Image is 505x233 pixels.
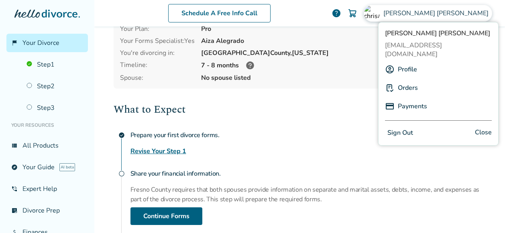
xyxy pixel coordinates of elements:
div: You're divorcing in: [120,49,195,57]
img: chrisannhibbert1962@gmail.com [364,5,380,21]
span: list_alt_check [11,207,18,214]
a: Profile [398,62,417,77]
div: Timeline: [120,61,195,70]
div: Your Plan: [120,24,195,33]
span: view_list [11,142,18,149]
span: Close [475,127,492,139]
img: P [385,83,395,93]
a: view_listAll Products [6,136,88,155]
a: help [332,8,341,18]
span: Your Divorce [22,38,59,47]
div: 7 - 8 months [201,61,480,70]
h4: Share your financial information. [130,166,486,182]
span: AI beta [59,163,75,171]
div: Your Forms Specialist: Yes [120,36,195,45]
a: Step1 [22,55,88,74]
span: [EMAIL_ADDRESS][DOMAIN_NAME] [385,41,492,59]
a: Step3 [22,99,88,117]
li: Your Resources [6,117,88,133]
a: Schedule A Free Info Call [168,4,271,22]
h4: Prepare your first divorce forms. [130,127,486,143]
span: [PERSON_NAME] [PERSON_NAME] [383,9,492,18]
div: Aiza Alegrado [201,36,480,45]
a: phone_in_talkExpert Help [6,180,88,198]
span: check_circle [118,132,125,138]
div: [GEOGRAPHIC_DATA] County, [US_STATE] [201,49,480,57]
img: Cart [348,8,357,18]
iframe: Chat Widget [465,195,505,233]
span: [PERSON_NAME] [PERSON_NAME] [385,29,492,38]
span: Spouse: [120,73,195,82]
span: explore [11,164,18,170]
span: phone_in_talk [11,186,18,192]
span: No spouse listed [201,73,480,82]
p: Fresno County requires that both spouses provide information on separate and marital assets, debt... [130,185,486,204]
img: P [385,101,395,111]
span: radio_button_unchecked [118,170,125,177]
a: Continue Forms [130,207,202,225]
button: Sign Out [385,127,415,139]
a: list_alt_checkDivorce Prep [6,201,88,220]
a: Payments [398,99,427,114]
a: Revise Your Step 1 [130,146,186,156]
span: flag_2 [11,40,18,46]
img: A [385,65,395,74]
div: Pro [201,24,480,33]
a: flag_2Your Divorce [6,34,88,52]
h2: What to Expect [114,101,486,118]
a: Step2 [22,77,88,95]
a: exploreYour GuideAI beta [6,158,88,176]
a: Orders [398,80,418,95]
